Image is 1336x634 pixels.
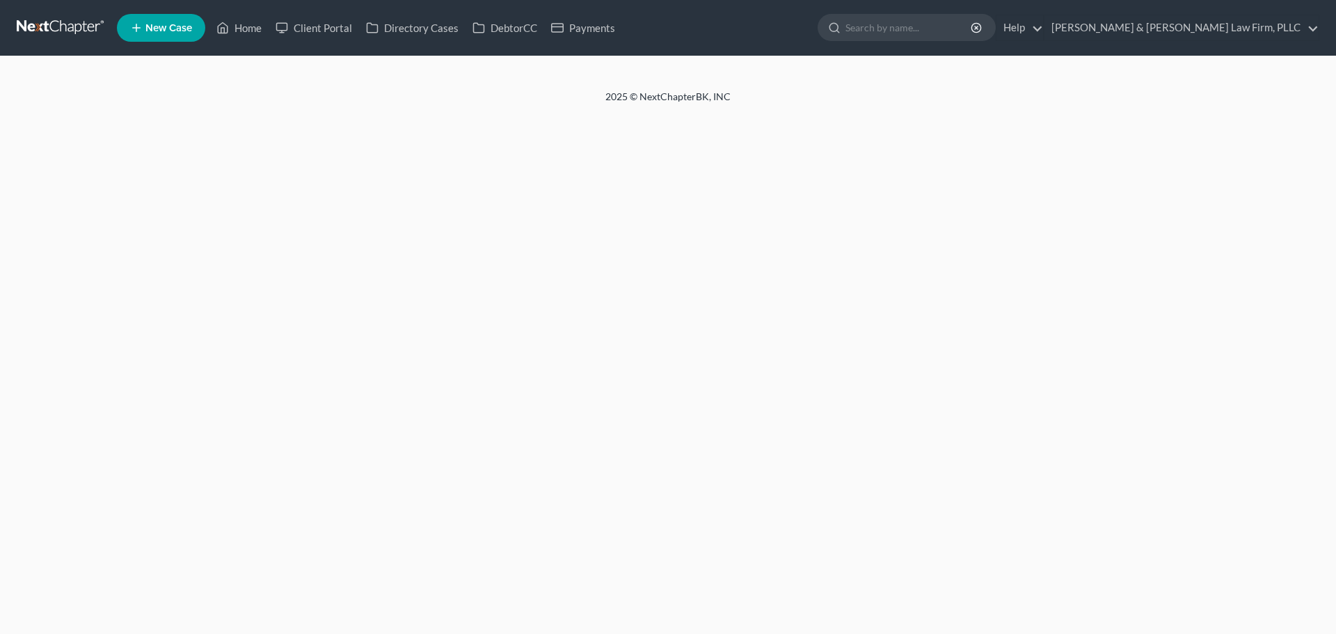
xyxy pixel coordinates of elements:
a: Help [996,15,1043,40]
a: Client Portal [269,15,359,40]
a: Directory Cases [359,15,466,40]
input: Search by name... [845,15,973,40]
span: New Case [145,23,192,33]
a: Payments [544,15,622,40]
a: [PERSON_NAME] & [PERSON_NAME] Law Firm, PLLC [1044,15,1319,40]
a: DebtorCC [466,15,544,40]
div: 2025 © NextChapterBK, INC [271,90,1065,115]
a: Home [209,15,269,40]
